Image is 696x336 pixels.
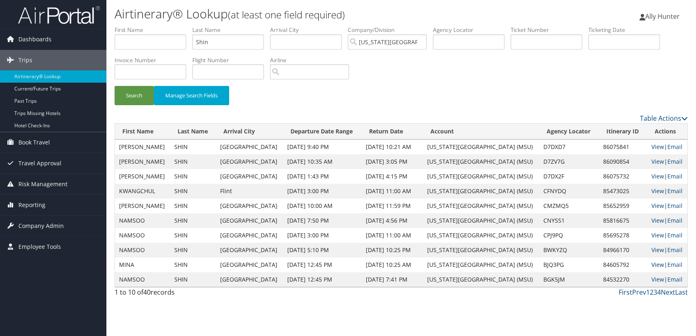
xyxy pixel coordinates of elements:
[599,198,647,213] td: 85652959
[170,169,216,184] td: SHIN
[362,198,423,213] td: [DATE] 11:59 PM
[362,169,423,184] td: [DATE] 4:15 PM
[348,26,433,34] label: Company/Division
[18,174,68,194] span: Risk Management
[423,257,539,272] td: [US_STATE][GEOGRAPHIC_DATA] (MSU)
[647,228,687,243] td: |
[433,26,511,34] label: Agency Locator
[651,246,664,254] a: View
[539,140,599,154] td: D7DXD7
[651,231,664,239] a: View
[115,26,192,34] label: First Name
[539,243,599,257] td: BWKYZQ
[667,275,682,283] a: Email
[115,184,170,198] td: KWANGCHUL
[539,124,599,140] th: Agency Locator: activate to sort column ascending
[216,198,283,213] td: [GEOGRAPHIC_DATA]
[170,228,216,243] td: SHIN
[115,86,154,105] button: Search
[115,272,170,287] td: NAMSOO
[588,26,666,34] label: Ticketing Date
[667,231,682,239] a: Email
[539,184,599,198] td: CFNYDQ
[423,169,539,184] td: [US_STATE][GEOGRAPHIC_DATA] (MSU)
[270,26,348,34] label: Arrival City
[423,213,539,228] td: [US_STATE][GEOGRAPHIC_DATA] (MSU)
[651,202,664,210] a: View
[647,213,687,228] td: |
[170,243,216,257] td: SHIN
[423,154,539,169] td: [US_STATE][GEOGRAPHIC_DATA] (MSU)
[228,8,345,21] small: (at least one field required)
[283,154,362,169] td: [DATE] 10:35 AM
[216,184,283,198] td: Flint
[270,56,355,64] label: Airline
[154,86,229,105] button: Manage Search Fields
[283,213,362,228] td: [DATE] 7:50 PM
[18,237,61,257] span: Employee Tools
[216,154,283,169] td: [GEOGRAPHIC_DATA]
[640,4,688,29] a: Ally Hunter
[647,169,687,184] td: |
[170,213,216,228] td: SHIN
[511,26,588,34] label: Ticket Number
[216,228,283,243] td: [GEOGRAPHIC_DATA]
[651,172,664,180] a: View
[423,243,539,257] td: [US_STATE][GEOGRAPHIC_DATA] (MSU)
[647,124,687,140] th: Actions
[115,154,170,169] td: [PERSON_NAME]
[170,154,216,169] td: SHIN
[647,140,687,154] td: |
[18,5,100,25] img: airportal-logo.png
[599,124,647,140] th: Itinerary ID: activate to sort column ascending
[423,124,539,140] th: Account: activate to sort column ascending
[216,124,283,140] th: Arrival City: activate to sort column ascending
[423,198,539,213] td: [US_STATE][GEOGRAPHIC_DATA] (MSU)
[216,169,283,184] td: [GEOGRAPHIC_DATA]
[115,140,170,154] td: [PERSON_NAME]
[115,213,170,228] td: NAMSOO
[651,275,664,283] a: View
[362,272,423,287] td: [DATE] 7:41 PM
[651,261,664,268] a: View
[362,184,423,198] td: [DATE] 11:00 AM
[115,198,170,213] td: [PERSON_NAME]
[362,140,423,154] td: [DATE] 10:21 AM
[18,50,32,70] span: Trips
[115,228,170,243] td: NAMSOO
[18,29,52,50] span: Dashboards
[667,143,682,151] a: Email
[599,257,647,272] td: 84605792
[647,154,687,169] td: |
[653,288,657,297] a: 3
[423,272,539,287] td: [US_STATE][GEOGRAPHIC_DATA] (MSU)
[115,56,192,64] label: Invoice Number
[362,243,423,257] td: [DATE] 10:25 PM
[599,169,647,184] td: 86075732
[170,257,216,272] td: SHIN
[651,216,664,224] a: View
[657,288,661,297] a: 4
[283,140,362,154] td: [DATE] 9:40 PM
[667,172,682,180] a: Email
[362,154,423,169] td: [DATE] 3:05 PM
[423,140,539,154] td: [US_STATE][GEOGRAPHIC_DATA] (MSU)
[170,124,216,140] th: Last Name: activate to sort column ascending
[115,169,170,184] td: [PERSON_NAME]
[646,288,650,297] a: 1
[283,272,362,287] td: [DATE] 12:45 PM
[539,213,599,228] td: CNYSS1
[539,257,599,272] td: BJQ3PG
[283,243,362,257] td: [DATE] 5:10 PM
[599,243,647,257] td: 84966170
[539,228,599,243] td: CPJ9PQ
[539,169,599,184] td: D7DX2F
[18,216,64,236] span: Company Admin
[599,140,647,154] td: 86075841
[170,140,216,154] td: SHIN
[283,257,362,272] td: [DATE] 12:45 PM
[283,124,362,140] th: Departure Date Range: activate to sort column ascending
[216,257,283,272] td: [GEOGRAPHIC_DATA]
[192,26,270,34] label: Last Name
[667,158,682,165] a: Email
